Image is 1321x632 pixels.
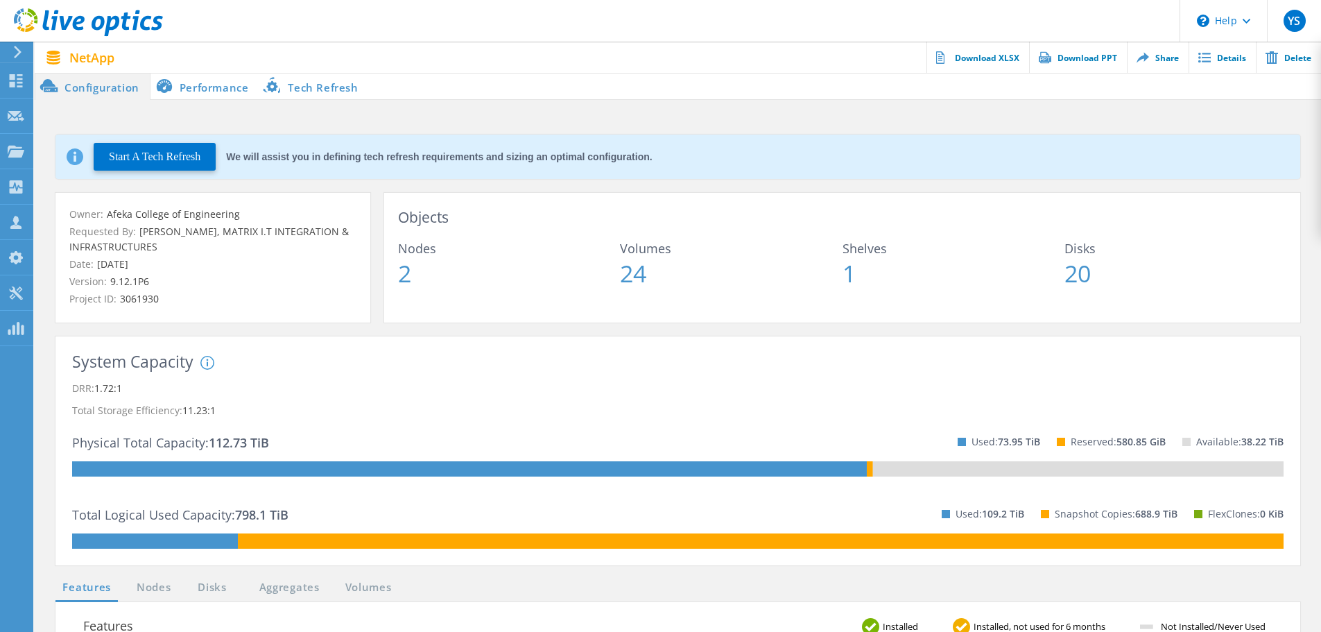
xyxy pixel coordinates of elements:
[1127,42,1189,73] a: Share
[972,431,1040,453] p: Used:
[132,579,176,597] a: Nodes
[1064,262,1286,285] span: 20
[72,432,269,454] p: Physical Total Capacity:
[1196,431,1284,453] p: Available:
[226,152,652,162] div: We will assist you in defining tech refresh requirements and sizing an optimal configuration.
[843,242,1064,255] span: Shelves
[620,242,842,255] span: Volumes
[398,242,620,255] span: Nodes
[879,622,932,631] span: Installed
[1288,15,1300,26] span: YS
[193,579,231,597] a: Disks
[103,207,240,221] span: Afeka College of Engineering
[1055,503,1177,525] p: Snapshot Copies:
[970,622,1119,631] span: Installed, not used for 6 months
[69,225,349,253] span: [PERSON_NAME], MATRIX I.T INTEGRATION & INFRASTRUCTURES
[1256,42,1321,73] a: Delete
[926,42,1029,73] a: Download XLSX
[94,143,216,171] button: Start A Tech Refresh
[1116,435,1166,448] span: 580.85 GiB
[1260,507,1284,520] span: 0 KiB
[998,435,1040,448] span: 73.95 TiB
[1071,431,1166,453] p: Reserved:
[398,207,1286,228] h3: Objects
[1241,435,1284,448] span: 38.22 TiB
[1064,242,1286,255] span: Disks
[69,51,114,64] span: NetApp
[1189,42,1256,73] a: Details
[620,262,842,285] span: 24
[94,257,128,271] span: [DATE]
[116,292,159,305] span: 3061930
[94,382,122,395] span: 1.72:1
[14,29,163,39] a: Live Optics Dashboard
[1029,42,1127,73] a: Download PPT
[235,506,288,523] span: 798.1 TiB
[398,262,620,285] span: 2
[72,400,1284,422] p: Total Storage Efficiency:
[69,257,356,272] p: Date:
[956,503,1024,525] p: Used:
[843,262,1064,285] span: 1
[72,504,288,526] p: Total Logical Used Capacity:
[1135,507,1177,520] span: 688.9 TiB
[55,579,118,597] a: Features
[1157,622,1279,631] span: Not Installed/Never Used
[69,291,356,307] p: Project ID:
[72,353,193,370] h3: System Capacity
[338,579,399,597] a: Volumes
[1197,15,1209,27] svg: \n
[72,377,1284,400] p: DRR:
[69,224,356,255] p: Requested By:
[182,404,216,417] span: 11.23:1
[250,579,329,597] a: Aggregates
[69,207,356,222] p: Owner:
[69,274,356,289] p: Version:
[107,275,149,288] span: 9.12.1P6
[1208,503,1284,525] p: FlexClones:
[982,507,1024,520] span: 109.2 TiB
